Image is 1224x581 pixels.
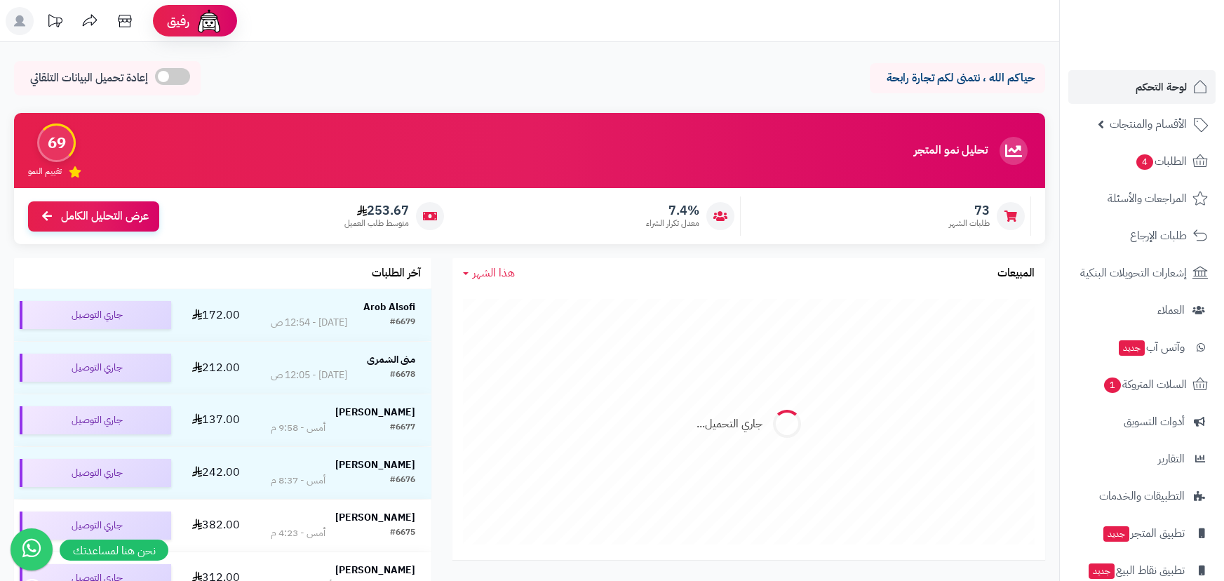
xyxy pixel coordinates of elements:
a: الطلبات4 [1068,145,1216,178]
img: ai-face.png [195,7,223,35]
a: أدوات التسويق [1068,405,1216,439]
div: جاري التوصيل [20,512,171,540]
div: #6675 [390,526,415,540]
div: جاري التحميل... [697,416,762,432]
td: 212.00 [177,342,255,394]
a: هذا الشهر [463,265,515,281]
td: 242.00 [177,447,255,499]
a: التقارير [1068,442,1216,476]
span: الطلبات [1135,152,1187,171]
strong: [PERSON_NAME] [335,563,415,577]
h3: آخر الطلبات [372,267,421,280]
div: جاري التوصيل [20,354,171,382]
span: تطبيق المتجر [1102,523,1185,543]
span: إعادة تحميل البيانات التلقائي [30,70,148,86]
strong: [PERSON_NAME] [335,405,415,420]
span: جديد [1119,340,1145,356]
span: العملاء [1157,300,1185,320]
a: تطبيق المتجرجديد [1068,516,1216,550]
span: متوسط طلب العميل [344,218,409,229]
div: [DATE] - 12:05 ص [271,368,347,382]
span: التطبيقات والخدمات [1099,486,1185,506]
div: #6678 [390,368,415,382]
strong: منى الشمرى [367,352,415,367]
span: تطبيق نقاط البيع [1087,561,1185,580]
strong: [PERSON_NAME] [335,458,415,472]
span: طلبات الشهر [949,218,990,229]
a: طلبات الإرجاع [1068,219,1216,253]
span: تقييم النمو [28,166,62,178]
span: المراجعات والأسئلة [1108,189,1187,208]
span: 4 [1136,154,1153,170]
span: التقارير [1158,449,1185,469]
div: جاري التوصيل [20,301,171,329]
a: المراجعات والأسئلة [1068,182,1216,215]
strong: Arob Alsofi [363,300,415,314]
a: إشعارات التحويلات البنكية [1068,256,1216,290]
span: جديد [1089,563,1115,579]
div: جاري التوصيل [20,459,171,487]
div: أمس - 9:58 م [271,421,325,435]
h3: المبيعات [997,267,1035,280]
span: معدل تكرار الشراء [646,218,699,229]
div: #6679 [390,316,415,330]
h3: تحليل نمو المتجر [914,145,988,157]
span: هذا الشهر [473,265,515,281]
p: حياكم الله ، نتمنى لكم تجارة رابحة [880,70,1035,86]
div: أمس - 8:37 م [271,474,325,488]
td: 382.00 [177,500,255,552]
div: #6677 [390,421,415,435]
span: 7.4% [646,203,699,218]
span: السلات المتروكة [1103,375,1187,394]
div: #6676 [390,474,415,488]
span: 1 [1104,378,1121,393]
span: 73 [949,203,990,218]
span: وآتس آب [1117,338,1185,357]
span: إشعارات التحويلات البنكية [1080,263,1187,283]
a: تحديثات المنصة [37,7,72,39]
span: الأقسام والمنتجات [1110,114,1187,134]
div: [DATE] - 12:54 ص [271,316,347,330]
div: جاري التوصيل [20,406,171,434]
span: رفيق [167,13,189,29]
strong: [PERSON_NAME] [335,510,415,525]
a: عرض التحليل الكامل [28,201,159,232]
span: طلبات الإرجاع [1130,226,1187,246]
span: 253.67 [344,203,409,218]
div: أمس - 4:23 م [271,526,325,540]
a: وآتس آبجديد [1068,330,1216,364]
span: أدوات التسويق [1124,412,1185,432]
span: عرض التحليل الكامل [61,208,149,225]
a: السلات المتروكة1 [1068,368,1216,401]
span: لوحة التحكم [1136,77,1187,97]
a: لوحة التحكم [1068,70,1216,104]
a: التطبيقات والخدمات [1068,479,1216,513]
td: 137.00 [177,394,255,446]
span: جديد [1103,526,1129,542]
td: 172.00 [177,289,255,341]
a: العملاء [1068,293,1216,327]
